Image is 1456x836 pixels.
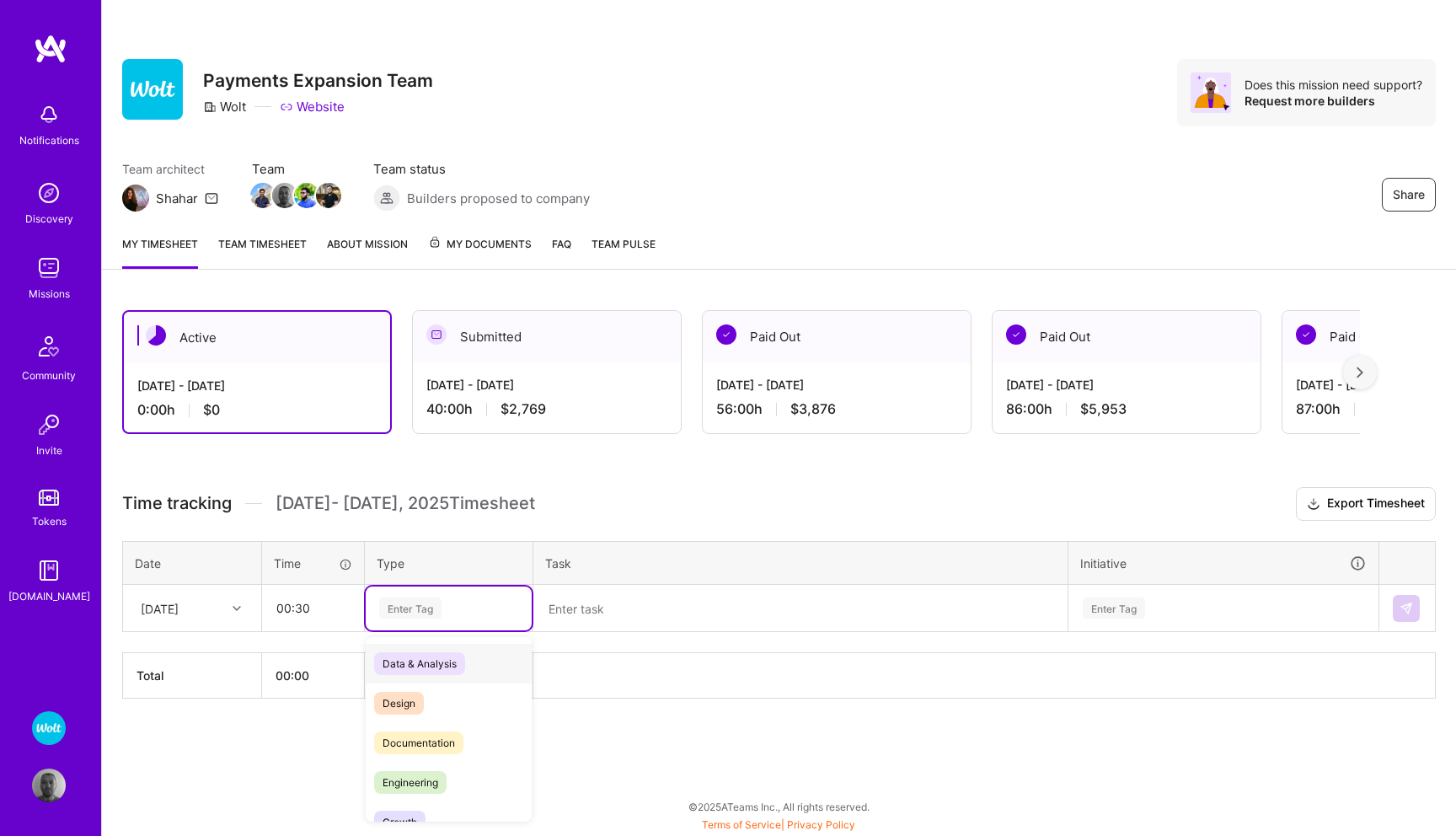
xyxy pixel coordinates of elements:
[203,98,246,115] div: Wolt
[141,599,179,617] div: [DATE]
[137,401,377,419] div: 0:00 h
[591,238,656,250] span: Team Pulse
[274,555,352,572] div: Time
[280,98,345,115] a: Website
[32,176,66,210] img: discovery
[203,70,433,91] h3: Payments Expansion Team
[702,818,781,831] a: Terms of Service
[790,400,836,418] span: $3,876
[28,769,70,802] a: User Avatar
[1307,496,1320,513] i: icon Download
[702,818,855,831] span: |
[1296,324,1316,345] img: Paid Out
[36,442,62,459] div: Invite
[1245,93,1422,109] div: Request more builders
[374,731,463,754] span: Documentation
[122,185,149,212] img: Team Architect
[1393,186,1425,203] span: Share
[233,604,241,613] i: icon Chevron
[716,400,957,418] div: 56:00 h
[296,181,318,210] a: Team Member Avatar
[716,324,736,345] img: Paid Out
[101,785,1456,828] div: © 2025 ATeams Inc., All rights reserved.
[203,100,217,114] i: icon CompanyGray
[28,711,70,745] a: Wolt - Fintech: Payments Expansion Team
[318,181,340,210] a: Team Member Avatar
[374,652,465,675] span: Data & Analysis
[276,493,535,514] span: [DATE] - [DATE] , 2025 Timesheet
[32,98,66,131] img: bell
[407,190,590,207] span: Builders proposed to company
[1191,72,1231,113] img: Avatar
[1382,178,1436,212] button: Share
[413,311,681,362] div: Submitted
[274,181,296,210] a: Team Member Avatar
[1006,400,1247,418] div: 86:00 h
[32,554,66,587] img: guide book
[552,235,571,269] a: FAQ
[1296,487,1436,521] button: Export Timesheet
[250,183,276,208] img: Team Member Avatar
[122,235,198,269] a: My timesheet
[374,811,426,833] span: Growth
[25,210,73,228] div: Discovery
[1080,554,1367,573] div: Initiative
[1006,376,1247,394] div: [DATE] - [DATE]
[218,235,307,269] a: Team timesheet
[294,183,319,208] img: Team Member Avatar
[32,512,67,530] div: Tokens
[32,408,66,442] img: Invite
[29,326,69,367] img: Community
[22,367,76,384] div: Community
[124,312,390,363] div: Active
[1245,77,1422,93] div: Does this mission need support?
[703,311,971,362] div: Paid Out
[716,376,957,394] div: [DATE] - [DATE]
[205,191,218,205] i: icon Mail
[373,185,400,212] img: Builders proposed to company
[1083,595,1145,621] div: Enter Tag
[137,377,377,394] div: [DATE] - [DATE]
[29,285,70,303] div: Missions
[252,181,274,210] a: Team Member Avatar
[203,401,220,419] span: $0
[365,541,533,585] th: Type
[8,587,90,605] div: [DOMAIN_NAME]
[327,235,408,269] a: About Mission
[426,324,447,345] img: Submitted
[39,490,59,506] img: tokens
[272,183,297,208] img: Team Member Avatar
[122,59,183,120] img: Company Logo
[373,160,590,178] span: Team status
[993,311,1261,362] div: Paid Out
[316,183,341,208] img: Team Member Avatar
[32,711,66,745] img: Wolt - Fintech: Payments Expansion Team
[426,376,667,394] div: [DATE] - [DATE]
[428,235,532,269] a: My Documents
[252,160,340,178] span: Team
[787,818,855,831] a: Privacy Policy
[263,586,363,630] input: HH:MM
[374,692,424,715] span: Design
[146,325,166,346] img: Active
[32,769,66,802] img: User Avatar
[122,160,218,178] span: Team architect
[123,653,262,699] th: Total
[1006,324,1026,345] img: Paid Out
[122,493,232,514] span: Time tracking
[374,771,447,794] span: Engineering
[19,131,79,149] div: Notifications
[426,400,667,418] div: 40:00 h
[1357,367,1363,378] img: right
[1400,602,1413,615] img: Submit
[379,595,442,621] div: Enter Tag
[156,190,198,207] div: Shahar
[591,235,656,269] a: Team Pulse
[32,251,66,285] img: teamwork
[428,235,532,254] span: My Documents
[1080,400,1127,418] span: $5,953
[533,541,1068,585] th: Task
[34,34,67,64] img: logo
[500,400,546,418] span: $2,769
[262,653,365,699] th: 00:00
